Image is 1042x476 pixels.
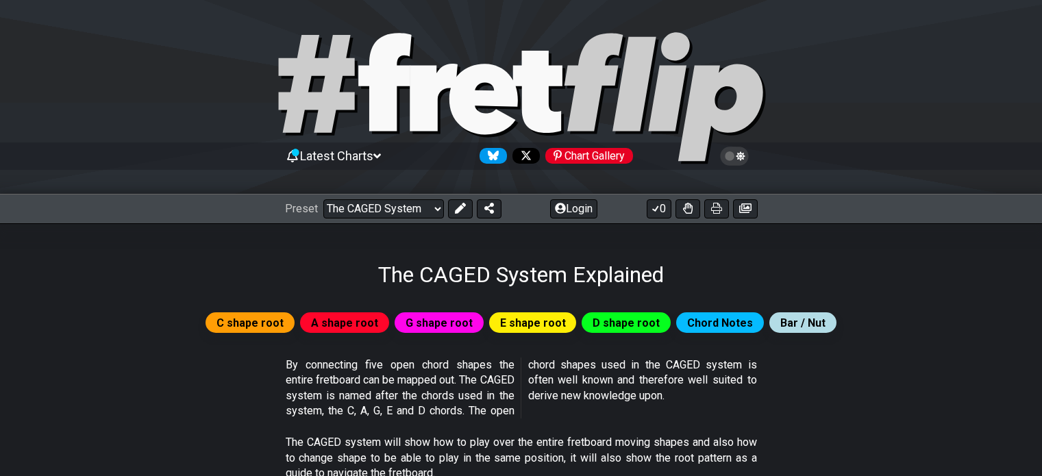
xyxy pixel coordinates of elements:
[311,313,378,333] span: A shape root
[727,150,743,162] span: Toggle light / dark theme
[647,199,671,218] button: 0
[323,199,444,218] select: Preset
[448,199,473,218] button: Edit Preset
[500,313,566,333] span: E shape root
[406,313,473,333] span: G shape root
[675,199,700,218] button: Toggle Dexterity for all fretkits
[216,313,284,333] span: C shape root
[474,148,507,164] a: Follow #fretflip at Bluesky
[286,358,757,419] p: By connecting five open chord shapes the entire fretboard can be mapped out. The CAGED system is ...
[704,199,729,218] button: Print
[733,199,758,218] button: Create image
[285,202,318,215] span: Preset
[540,148,633,164] a: #fretflip at Pinterest
[780,313,826,333] span: Bar / Nut
[477,199,501,218] button: Share Preset
[545,148,633,164] div: Chart Gallery
[378,262,664,288] h1: The CAGED System Explained
[507,148,540,164] a: Follow #fretflip at X
[593,313,660,333] span: D shape root
[550,199,597,218] button: Login
[687,313,753,333] span: Chord Notes
[300,149,373,163] span: Latest Charts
